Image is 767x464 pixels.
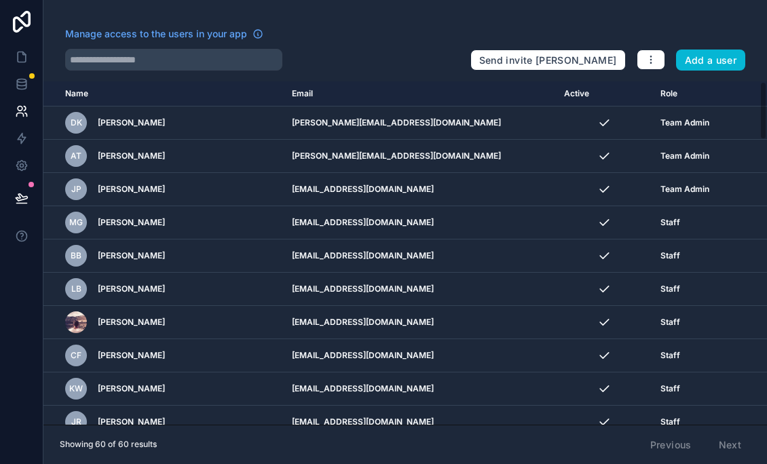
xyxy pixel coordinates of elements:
span: [PERSON_NAME] [98,350,165,361]
span: CF [71,350,81,361]
span: DK [71,117,82,128]
a: Manage access to the users in your app [65,27,263,41]
th: Name [43,81,284,107]
button: Add a user [676,50,746,71]
td: [PERSON_NAME][EMAIL_ADDRESS][DOMAIN_NAME] [284,107,556,140]
td: [EMAIL_ADDRESS][DOMAIN_NAME] [284,406,556,439]
span: [PERSON_NAME] [98,417,165,427]
span: Staff [660,417,680,427]
span: BB [71,250,81,261]
span: [PERSON_NAME] [98,184,165,195]
span: Team Admin [660,184,709,195]
span: [PERSON_NAME] [98,317,165,328]
span: [PERSON_NAME] [98,217,165,228]
span: Staff [660,250,680,261]
th: Active [556,81,652,107]
th: Role [652,81,731,107]
span: [PERSON_NAME] [98,284,165,294]
span: Team Admin [660,117,709,128]
td: [EMAIL_ADDRESS][DOMAIN_NAME] [284,173,556,206]
td: [EMAIL_ADDRESS][DOMAIN_NAME] [284,339,556,372]
td: [EMAIL_ADDRESS][DOMAIN_NAME] [284,273,556,306]
div: scrollable content [43,81,767,425]
span: Staff [660,217,680,228]
span: KW [69,383,83,394]
span: [PERSON_NAME] [98,250,165,261]
span: JP [71,184,81,195]
span: Staff [660,317,680,328]
td: [EMAIL_ADDRESS][DOMAIN_NAME] [284,206,556,239]
span: MG [69,217,83,228]
span: Staff [660,284,680,294]
span: Staff [660,383,680,394]
td: [EMAIL_ADDRESS][DOMAIN_NAME] [284,239,556,273]
td: [EMAIL_ADDRESS][DOMAIN_NAME] [284,372,556,406]
button: Send invite [PERSON_NAME] [470,50,626,71]
span: [PERSON_NAME] [98,117,165,128]
span: LB [71,284,81,294]
span: Staff [660,350,680,361]
span: [PERSON_NAME] [98,151,165,161]
td: [PERSON_NAME][EMAIL_ADDRESS][DOMAIN_NAME] [284,140,556,173]
th: Email [284,81,556,107]
td: [EMAIL_ADDRESS][DOMAIN_NAME] [284,306,556,339]
span: Showing 60 of 60 results [60,439,157,450]
span: Team Admin [660,151,709,161]
span: Manage access to the users in your app [65,27,247,41]
span: [PERSON_NAME] [98,383,165,394]
span: AT [71,151,81,161]
span: JR [71,417,81,427]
